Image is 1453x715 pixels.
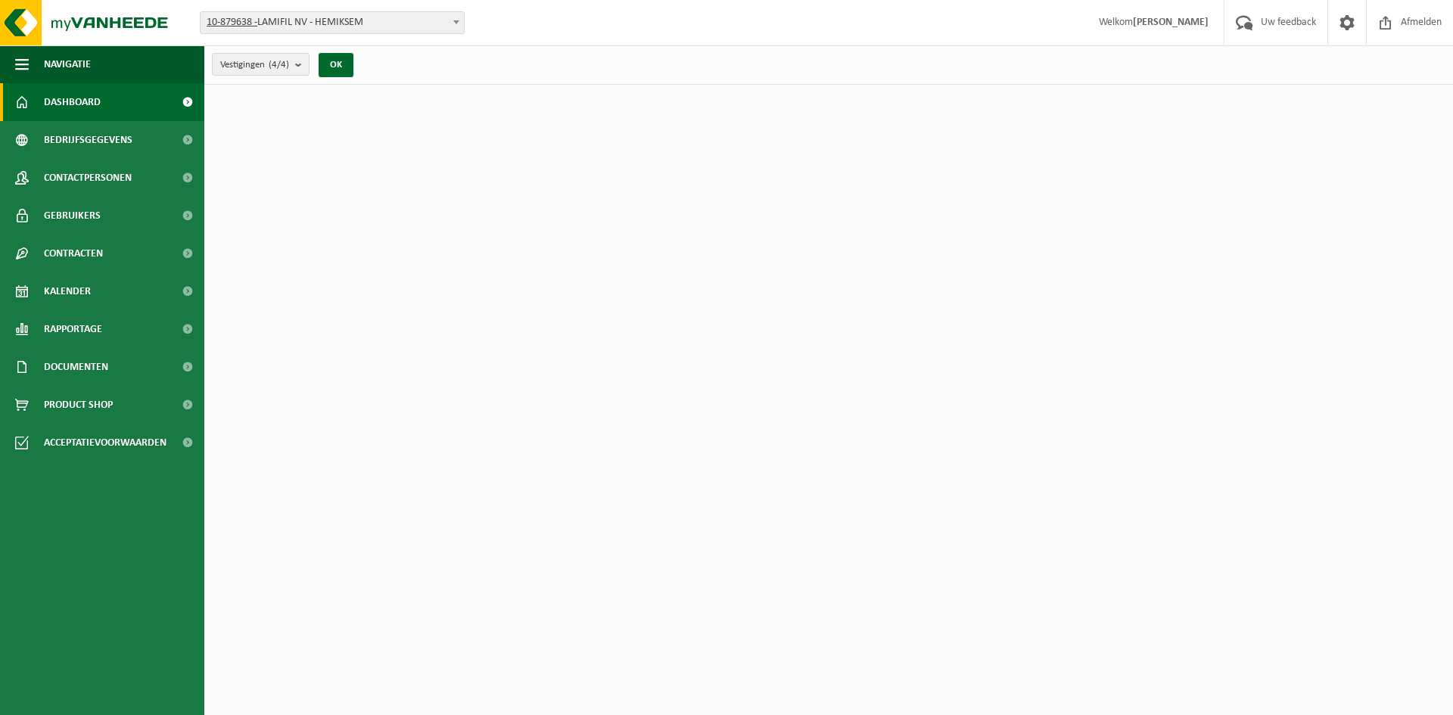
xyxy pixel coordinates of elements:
[269,60,289,70] count: (4/4)
[201,12,464,33] span: 10-879638 - LAMIFIL NV - HEMIKSEM
[212,53,310,76] button: Vestigingen(4/4)
[44,386,113,424] span: Product Shop
[44,348,108,386] span: Documenten
[44,121,132,159] span: Bedrijfsgegevens
[1133,17,1209,28] strong: [PERSON_NAME]
[44,197,101,235] span: Gebruikers
[207,17,257,28] tcxspan: Call 10-879638 - via 3CX
[44,424,166,462] span: Acceptatievoorwaarden
[200,11,465,34] span: 10-879638 - LAMIFIL NV - HEMIKSEM
[44,159,132,197] span: Contactpersonen
[44,272,91,310] span: Kalender
[44,235,103,272] span: Contracten
[44,83,101,121] span: Dashboard
[319,53,353,77] button: OK
[44,310,102,348] span: Rapportage
[44,45,91,83] span: Navigatie
[220,54,289,76] span: Vestigingen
